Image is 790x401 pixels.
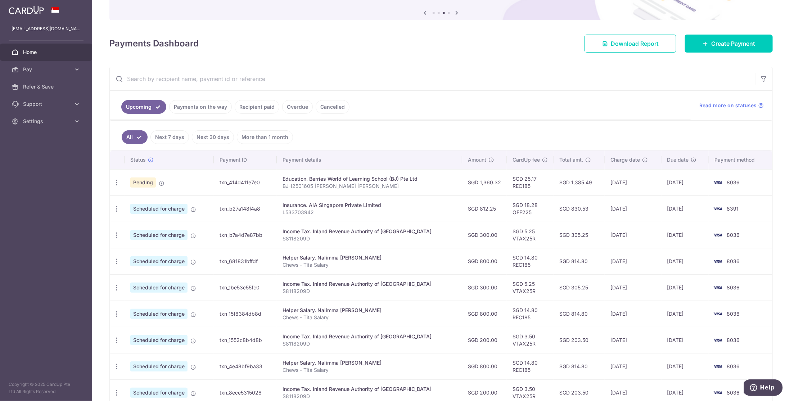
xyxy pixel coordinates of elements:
td: [DATE] [662,222,709,248]
span: Scheduled for charge [130,388,188,398]
td: SGD 800.00 [462,301,507,327]
img: Bank Card [711,257,725,266]
a: Next 7 days [150,130,189,144]
td: [DATE] [605,353,661,379]
span: 8036 [727,363,740,369]
td: SGD 814.80 [554,353,605,379]
td: SGD 5.25 VTAX25R [507,274,554,301]
span: Total amt. [559,156,583,163]
input: Search by recipient name, payment id or reference [110,67,755,90]
a: All [122,130,148,144]
p: BJ-I2501605 [PERSON_NAME] [PERSON_NAME] [283,183,456,190]
a: Read more on statuses [699,102,764,109]
img: Bank Card [711,178,725,187]
td: SGD 812.25 [462,195,507,222]
span: Download Report [611,39,659,48]
a: Recipient paid [235,100,279,114]
span: Scheduled for charge [130,335,188,345]
img: CardUp [9,6,44,14]
td: txn_b7a4d7e87bb [214,222,276,248]
a: Payments on the way [169,100,232,114]
td: [DATE] [605,222,661,248]
td: SGD 18.28 OFF225 [507,195,554,222]
td: [DATE] [662,353,709,379]
h4: Payments Dashboard [109,37,199,50]
span: Pending [130,177,156,188]
td: txn_1552c8b4d8b [214,327,276,353]
td: txn_414d411e7e0 [214,169,276,195]
span: Scheduled for charge [130,361,188,371]
a: Download Report [584,35,676,53]
div: Insurance. AIA Singapore Private Limited [283,202,456,209]
td: [DATE] [662,195,709,222]
img: Bank Card [711,231,725,239]
td: SGD 200.00 [462,327,507,353]
td: SGD 305.25 [554,274,605,301]
p: [EMAIL_ADDRESS][DOMAIN_NAME] [12,25,81,32]
td: [DATE] [605,274,661,301]
th: Payment ID [214,150,276,169]
td: SGD 203.50 [554,327,605,353]
span: 8036 [727,284,740,290]
span: Status [130,156,146,163]
td: [DATE] [662,169,709,195]
th: Payment method [709,150,772,169]
span: Scheduled for charge [130,309,188,319]
span: Scheduled for charge [130,283,188,293]
td: [DATE] [605,301,661,327]
a: Cancelled [316,100,349,114]
p: Chews - Tita Salary [283,314,456,321]
div: Income Tax. Inland Revenue Authority of [GEOGRAPHIC_DATA] [283,280,456,288]
span: Home [23,49,71,56]
td: SGD 800.00 [462,353,507,379]
iframe: Opens a widget where you can find more information [744,379,783,397]
td: SGD 14.80 REC185 [507,301,554,327]
td: [DATE] [662,248,709,274]
span: Scheduled for charge [130,230,188,240]
td: txn_4e48bf9ba33 [214,353,276,379]
span: Scheduled for charge [130,256,188,266]
a: Overdue [282,100,313,114]
span: 8036 [727,337,740,343]
span: Due date [667,156,689,163]
span: Pay [23,66,71,73]
a: Next 30 days [192,130,234,144]
td: [DATE] [662,327,709,353]
td: [DATE] [605,327,661,353]
td: [DATE] [605,248,661,274]
td: txn_b27a148f4a8 [214,195,276,222]
td: SGD 14.80 REC185 [507,248,554,274]
img: Bank Card [711,336,725,344]
div: Helper Salary. Nalimma [PERSON_NAME] [283,254,456,261]
p: S8118209D [283,340,456,347]
td: SGD 800.00 [462,248,507,274]
span: 8036 [727,232,740,238]
p: L533703942 [283,209,456,216]
td: SGD 5.25 VTAX25R [507,222,554,248]
span: 8391 [727,206,739,212]
div: Income Tax. Inland Revenue Authority of [GEOGRAPHIC_DATA] [283,228,456,235]
img: Bank Card [711,388,725,397]
span: Amount [468,156,486,163]
a: Upcoming [121,100,166,114]
div: Income Tax. Inland Revenue Authority of [GEOGRAPHIC_DATA] [283,386,456,393]
td: SGD 1,385.49 [554,169,605,195]
th: Payment details [277,150,462,169]
div: Education. Berries World of Learning School (BJ) Pte Ltd [283,175,456,183]
td: SGD 830.53 [554,195,605,222]
span: Support [23,100,71,108]
img: Bank Card [711,362,725,371]
td: SGD 25.17 REC185 [507,169,554,195]
span: Charge date [610,156,640,163]
td: txn_15f8384db8d [214,301,276,327]
td: [DATE] [605,195,661,222]
p: S8118209D [283,235,456,242]
a: Create Payment [685,35,773,53]
td: SGD 300.00 [462,274,507,301]
td: txn_1be53c55fc0 [214,274,276,301]
div: Helper Salary. Nalimma [PERSON_NAME] [283,307,456,314]
td: SGD 14.80 REC185 [507,353,554,379]
div: Helper Salary. Nalimma [PERSON_NAME] [283,359,456,366]
p: S8118209D [283,288,456,295]
td: SGD 814.80 [554,248,605,274]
